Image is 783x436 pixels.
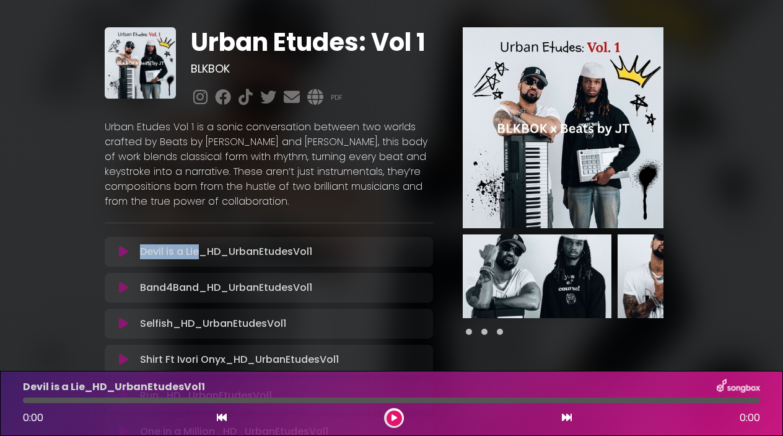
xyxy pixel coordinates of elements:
[140,244,312,259] p: Devil is a Lie_HD_UrbanEtudesVol1
[140,316,286,331] p: Selfish_HD_UrbanEtudesVol1
[463,27,663,228] img: Main Media
[23,380,205,394] p: Devil is a Lie_HD_UrbanEtudesVol1
[191,62,434,76] h3: BLKBOK
[23,411,43,425] span: 0:00
[105,120,433,209] p: Urban Etudes Vol 1 is a sonic conversation between two worlds crafted by Beats by [PERSON_NAME] a...
[618,234,766,318] img: L6vquRBvSmOaEv2ykAGE
[105,27,176,99] img: I91aPdiQWNHXB5HlSXUA
[331,92,343,103] a: PDF
[463,234,611,318] img: ENOa5DGjSLO2rmeeJziB
[717,379,760,395] img: songbox-logo-white.png
[191,27,434,57] h1: Urban Etudes: Vol 1
[140,352,339,367] p: Shirt Ft Ivori Onyx_HD_UrbanEtudesVol1
[140,280,312,295] p: Band4Band_HD_UrbanEtudesVol1
[740,411,760,425] span: 0:00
